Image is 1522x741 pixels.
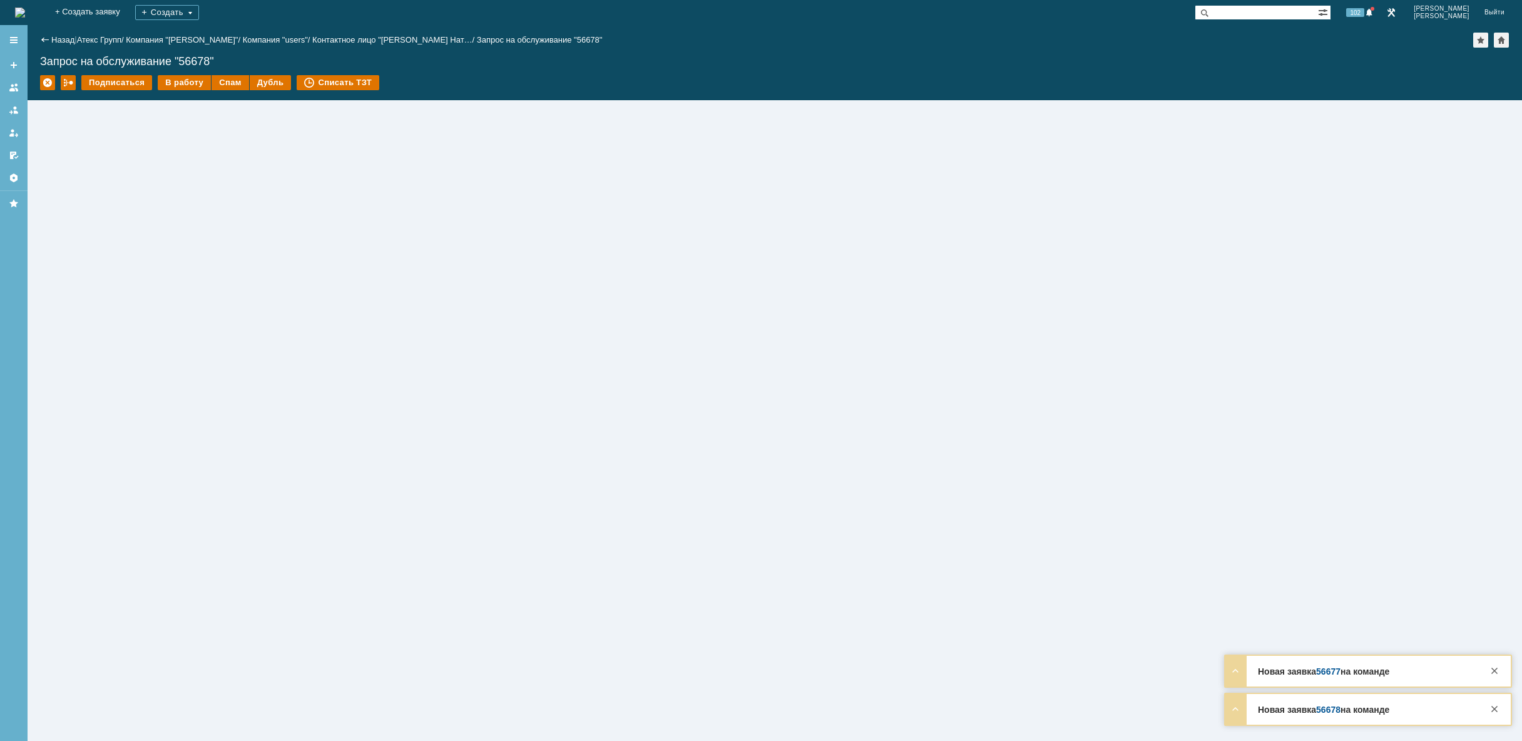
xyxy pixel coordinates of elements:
[40,55,1509,68] div: Запрос на обслуживание "56678"
[51,35,74,44] a: Назад
[4,55,24,75] a: Создать заявку
[1414,13,1469,20] span: [PERSON_NAME]
[1258,666,1389,676] strong: Новая заявка на команде
[1414,5,1469,13] span: [PERSON_NAME]
[1487,663,1502,678] div: Закрыть
[126,35,238,44] a: Компания "[PERSON_NAME]"
[4,100,24,120] a: Заявки в моей ответственности
[77,35,126,44] div: /
[477,35,603,44] div: Запрос на обслуживание "56678"
[243,35,308,44] a: Компания "users"
[1487,702,1502,717] div: Закрыть
[1228,663,1243,678] div: Развернуть
[135,5,199,20] div: Создать
[61,75,76,90] div: Работа с массовостью
[4,145,24,165] a: Мои согласования
[312,35,477,44] div: /
[1473,33,1488,48] div: Добавить в избранное
[4,123,24,143] a: Мои заявки
[1258,705,1389,715] strong: Новая заявка на команде
[1384,5,1399,20] a: Перейти в интерфейс администратора
[1316,705,1341,715] a: 56678
[243,35,312,44] div: /
[1316,666,1341,676] a: 56677
[77,35,121,44] a: Атекс Групп
[126,35,243,44] div: /
[1228,702,1243,717] div: Развернуть
[312,35,472,44] a: Контактное лицо "[PERSON_NAME] Нат…
[74,34,76,44] div: |
[1318,6,1330,18] span: Расширенный поиск
[4,78,24,98] a: Заявки на командах
[1494,33,1509,48] div: Сделать домашней страницей
[1346,8,1364,17] span: 102
[15,8,25,18] img: logo
[40,75,55,90] div: Удалить
[15,8,25,18] a: Перейти на домашнюю страницу
[4,168,24,188] a: Настройки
